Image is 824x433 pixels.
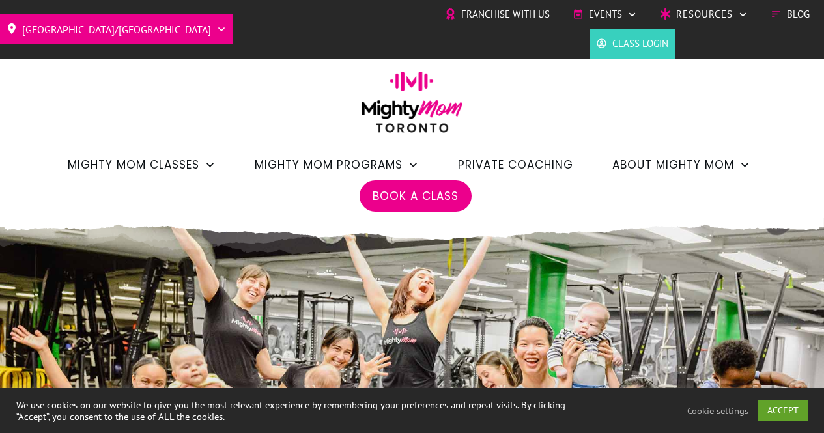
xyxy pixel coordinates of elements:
[787,5,810,24] span: Blog
[660,5,748,24] a: Resources
[676,5,733,24] span: Resources
[612,34,668,53] span: Class Login
[612,154,734,176] span: About Mighty Mom
[771,5,810,24] a: Blog
[255,154,419,176] a: Mighty Mom Programs
[445,5,550,24] a: Franchise with Us
[7,19,227,40] a: [GEOGRAPHIC_DATA]/[GEOGRAPHIC_DATA]
[373,185,459,207] a: Book a Class
[458,154,573,176] a: Private Coaching
[589,5,622,24] span: Events
[16,399,571,423] div: We use cookies on our website to give you the most relevant experience by remembering your prefer...
[687,405,748,417] a: Cookie settings
[596,34,668,53] a: Class Login
[22,19,211,40] span: [GEOGRAPHIC_DATA]/[GEOGRAPHIC_DATA]
[758,400,808,421] a: ACCEPT
[255,154,403,176] span: Mighty Mom Programs
[612,154,750,176] a: About Mighty Mom
[573,5,637,24] a: Events
[355,71,470,142] img: mightymom-logo-toronto
[68,154,216,176] a: Mighty Mom Classes
[68,154,199,176] span: Mighty Mom Classes
[461,5,550,24] span: Franchise with Us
